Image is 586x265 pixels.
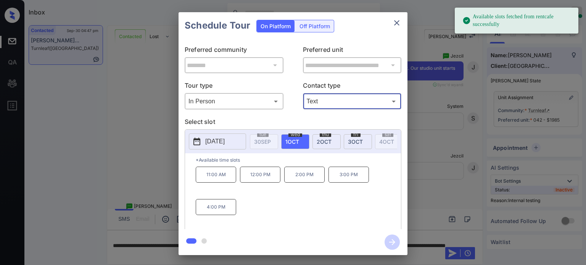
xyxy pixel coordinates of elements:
div: On Platform [257,20,295,32]
div: date-select [312,134,341,149]
p: Select slot [185,117,401,129]
span: thu [320,132,331,137]
p: Preferred community [185,45,283,57]
div: Text [305,95,400,108]
div: date-select [344,134,372,149]
p: 12:00 PM [240,167,280,183]
p: Contact type [303,81,402,93]
p: 4:00 PM [196,199,236,215]
p: 11:00 AM [196,167,236,183]
div: date-select [281,134,309,149]
span: 2 OCT [317,138,332,145]
button: [DATE] [189,133,246,149]
span: fri [351,132,361,137]
span: 1 OCT [285,138,299,145]
span: wed [288,132,302,137]
p: 2:00 PM [284,167,325,183]
button: btn-next [380,232,404,252]
p: *Available time slots [196,153,401,167]
button: close [389,15,404,31]
div: In Person [187,95,282,108]
p: [DATE] [205,137,225,146]
div: Available slots fetched from rentcafe successfully [462,10,572,31]
div: Off Platform [296,20,334,32]
h2: Schedule Tour [179,12,256,39]
p: Tour type [185,81,283,93]
p: Preferred unit [303,45,402,57]
p: 3:00 PM [328,167,369,183]
span: 3 OCT [348,138,363,145]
